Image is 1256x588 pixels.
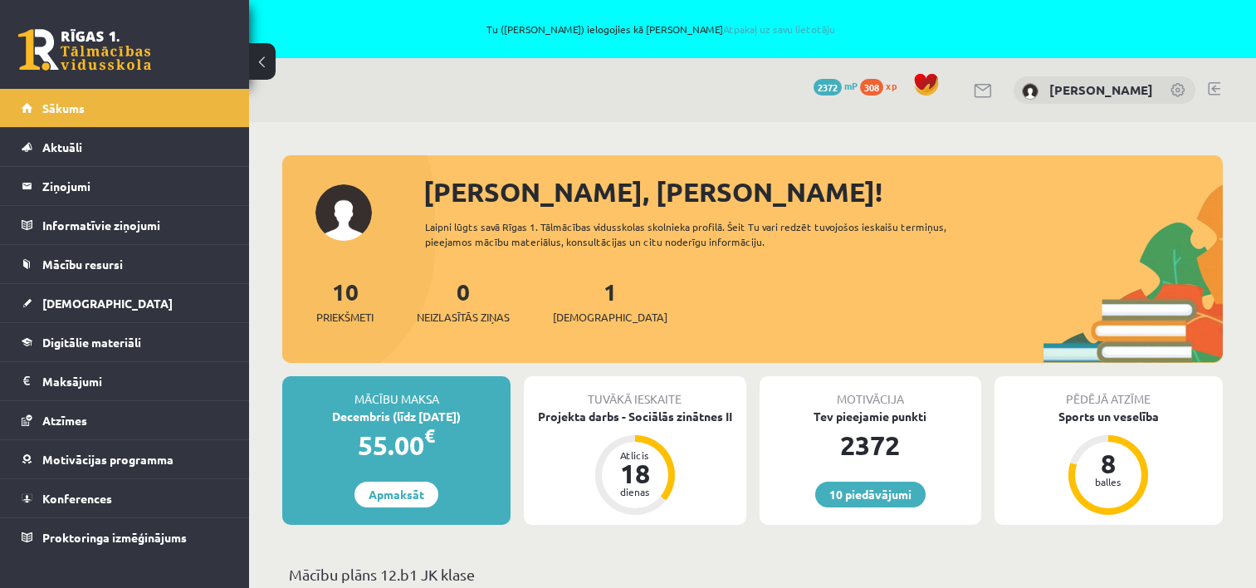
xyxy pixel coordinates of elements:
div: Decembris (līdz [DATE]) [282,408,511,425]
div: Motivācija [760,376,981,408]
div: Pēdējā atzīme [995,376,1223,408]
span: Motivācijas programma [42,452,173,467]
div: [PERSON_NAME], [PERSON_NAME]! [423,172,1223,212]
span: mP [844,79,858,92]
span: Mācību resursi [42,257,123,272]
div: Projekta darbs - Sociālās zinātnes II [524,408,745,425]
div: Laipni lūgts savā Rīgas 1. Tālmācības vidusskolas skolnieka profilā. Šeit Tu vari redzēt tuvojošo... [425,219,990,249]
div: Tev pieejamie punkti [760,408,981,425]
a: Sports un veselība 8 balles [995,408,1223,517]
span: Atzīmes [42,413,87,428]
a: 10 piedāvājumi [815,482,926,507]
a: 0Neizlasītās ziņas [417,277,510,326]
span: Neizlasītās ziņas [417,309,510,326]
a: Atzīmes [22,401,228,439]
a: [DEMOGRAPHIC_DATA] [22,284,228,322]
span: [DEMOGRAPHIC_DATA] [42,296,173,311]
a: 1[DEMOGRAPHIC_DATA] [553,277,667,326]
a: Informatīvie ziņojumi [22,206,228,244]
a: 2372 mP [814,79,858,92]
a: [PERSON_NAME] [1049,81,1153,98]
span: € [424,424,435,448]
span: 308 [860,79,883,96]
div: balles [1083,477,1133,487]
span: 2372 [814,79,842,96]
span: Digitālie materiāli [42,335,141,350]
div: 8 [1083,450,1133,477]
a: Motivācijas programma [22,440,228,478]
legend: Maksājumi [42,362,228,400]
div: Atlicis [610,450,660,460]
span: Tu ([PERSON_NAME]) ielogojies kā [PERSON_NAME] [191,24,1131,34]
a: 10Priekšmeti [316,277,374,326]
div: 55.00 [282,425,511,465]
legend: Ziņojumi [42,167,228,205]
div: 2372 [760,425,981,465]
span: Sākums [42,100,85,115]
a: Digitālie materiāli [22,323,228,361]
legend: Informatīvie ziņojumi [42,206,228,244]
a: Atpakaļ uz savu lietotāju [723,22,835,36]
span: xp [886,79,897,92]
div: Mācību maksa [282,376,511,408]
a: Mācību resursi [22,245,228,283]
span: Konferences [42,491,112,506]
div: Sports un veselība [995,408,1223,425]
a: Projekta darbs - Sociālās zinātnes II Atlicis 18 dienas [524,408,745,517]
a: Proktoringa izmēģinājums [22,518,228,556]
a: Maksājumi [22,362,228,400]
span: [DEMOGRAPHIC_DATA] [553,309,667,326]
a: Ziņojumi [22,167,228,205]
div: Tuvākā ieskaite [524,376,745,408]
div: dienas [610,487,660,497]
p: Mācību plāns 12.b1 JK klase [289,563,1216,586]
a: Apmaksāt [354,482,438,507]
span: Aktuāli [42,140,82,154]
a: Sākums [22,89,228,127]
a: Rīgas 1. Tālmācības vidusskola [18,29,151,71]
a: Aktuāli [22,128,228,166]
a: 308 xp [860,79,905,92]
div: 18 [610,460,660,487]
a: Konferences [22,479,228,517]
img: Robijs Cabuls [1022,83,1039,100]
span: Proktoringa izmēģinājums [42,530,187,545]
span: Priekšmeti [316,309,374,326]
